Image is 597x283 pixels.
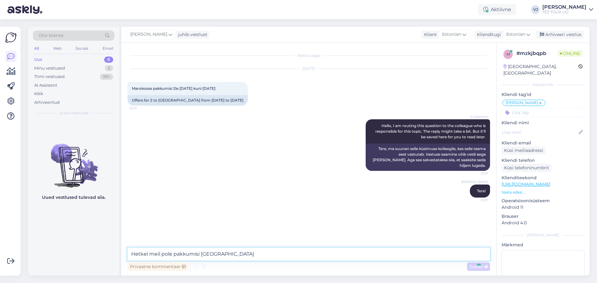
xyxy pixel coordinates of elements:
div: Minu vestlused [34,65,65,71]
p: Vaata edasi ... [502,189,585,195]
div: Socials [74,44,90,52]
div: # mzkjbqpb [516,50,558,57]
div: Tere, ma suunan selle küsimuse kolleegile, kes selle teema eest vastutab. Vastuse saamine võib ve... [366,144,490,171]
span: [PERSON_NAME] [461,180,488,184]
div: [PERSON_NAME] [502,232,585,238]
span: Online [558,50,583,57]
p: Kliendi nimi [502,120,585,126]
p: Kliendi tag'id [502,91,585,98]
div: Aktiivne [478,4,516,15]
input: Lisa tag [502,108,585,117]
span: AI Assistent [465,114,488,119]
div: [GEOGRAPHIC_DATA], [GEOGRAPHIC_DATA] [503,63,578,76]
img: Askly Logo [5,32,17,43]
div: Kliendi info [502,82,585,88]
span: Hello, I am routing this question to the colleague who is responsible for this topic. The reply m... [375,123,487,139]
p: Android 4.0 [502,220,585,226]
p: Uued vestlused tulevad siia. [42,194,106,201]
p: Kliendi telefon [502,157,585,164]
div: [PERSON_NAME] [542,5,586,10]
div: Klient [422,31,437,38]
p: Klienditeekond [502,175,585,181]
div: Offers for 2 to [GEOGRAPHIC_DATA] from [DATE] to [DATE] [127,95,248,106]
div: Arhiveeri vestlus [536,30,584,39]
div: juhib vestlust [176,31,207,38]
p: Android 11 [502,204,585,211]
span: 12:37 [129,106,153,111]
p: Märkmed [502,242,585,248]
div: Tiimi vestlused [34,74,65,80]
img: No chats [28,133,119,189]
div: Küsi meiliaadressi [502,146,546,155]
div: 5 [105,65,113,71]
span: 12:37 [465,198,488,203]
div: AI Assistent [34,82,57,89]
div: Web [52,44,63,52]
div: Klienditugi [474,31,501,38]
div: Küsi telefoninumbrit [502,164,552,172]
div: [DATE] [127,66,490,71]
div: 99+ [100,74,113,80]
span: Estonian [442,31,461,38]
div: All [33,44,40,52]
span: Uued vestlused [59,110,88,116]
a: [URL][DOMAIN_NAME] [502,181,550,187]
input: Lisa nimi [502,129,577,136]
div: Vestlus algas [127,53,490,58]
span: Marokosse pakkumisi 2le [DATE] kuni [DATE] [132,86,215,91]
span: Otsi kliente [39,32,63,39]
div: 0 [104,57,113,63]
div: Kõik [34,91,43,97]
div: Arhiveeritud [34,99,60,106]
div: Email [101,44,114,52]
p: Kliendi email [502,140,585,146]
span: [PERSON_NAME] [506,101,538,105]
span: Tere! [477,189,486,193]
p: Brauser [502,213,585,220]
p: Operatsioonisüsteem [502,198,585,204]
div: VJ [531,5,540,14]
span: Estonian [506,31,525,38]
div: TEZ TOUR OÜ [542,10,586,15]
div: Uus [34,57,42,63]
span: [PERSON_NAME] [130,31,167,38]
span: 12:37 [465,171,488,176]
span: m [507,52,510,57]
a: [PERSON_NAME]TEZ TOUR OÜ [542,5,593,15]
